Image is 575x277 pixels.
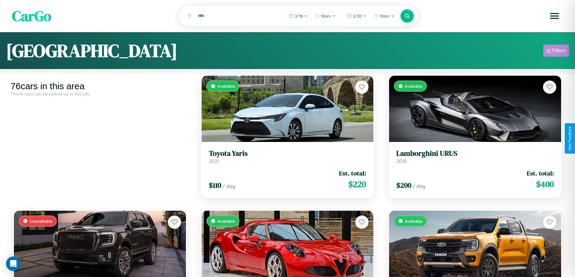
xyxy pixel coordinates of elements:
span: 2 / 20 [353,14,362,18]
span: $ 400 [536,178,554,190]
span: $ 200 [396,180,411,190]
span: Est. total: [527,169,554,178]
span: $ 220 [348,178,366,190]
h1: [GEOGRAPHIC_DATA] [6,38,177,63]
span: CarGo [12,6,51,26]
h3: Lamborghini URUS [396,149,554,158]
span: Available [217,219,235,224]
span: / day [222,183,235,189]
span: Available [217,83,235,89]
span: $ 110 [209,180,221,190]
button: 2/20 [344,11,369,21]
h3: Toyota Yaris [209,149,366,158]
div: Filters [552,48,566,54]
a: Lamborghini URUS2018 [396,149,554,164]
button: Filters [543,45,569,57]
span: Available [405,219,423,224]
div: 76 cars in this area [11,81,189,91]
span: 2021 [209,158,219,164]
button: 10am [312,11,339,21]
span: 10am [380,14,390,18]
button: 10am [371,11,398,21]
div: These cars can be picked up in this city. [11,91,189,96]
span: Available [405,83,423,89]
div: Open Intercom Messenger [6,257,21,271]
button: Open menu [546,8,563,24]
a: Toyota Yaris2021 [209,149,366,164]
div: Give Feedback [568,126,572,151]
span: / day [413,183,425,189]
span: 10am [321,14,331,18]
span: Est. total: [339,169,366,178]
span: 2 / 18 [295,14,303,18]
span: Unavailable [30,219,53,224]
span: 2018 [396,158,407,164]
button: 2/18 [286,11,311,21]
